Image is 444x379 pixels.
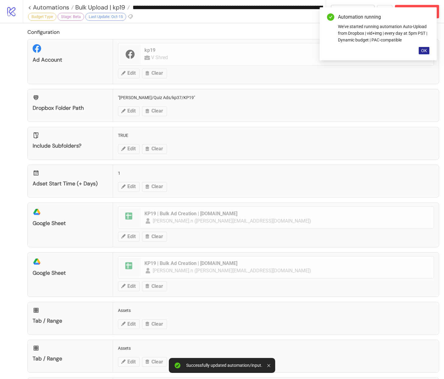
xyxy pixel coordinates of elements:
div: We've started running automation Auto-Upload from Dropbox | vid+img | every day at 5pm PST | Dyna... [338,23,429,43]
div: Successfully updated automation/input. [186,363,262,368]
div: Budget Type [28,13,56,21]
button: ... [377,5,392,18]
h2: Configuration [27,28,439,36]
span: Bulk Upload | kp19 [74,3,125,11]
div: Stage: Beta [58,13,84,21]
button: To Builder [331,5,375,18]
a: Bulk Upload | kp19 [74,4,130,10]
button: Abort Run [395,5,439,18]
span: OK [421,48,427,53]
span: check-circle [327,13,334,21]
a: < Automations [28,4,74,10]
div: Last Update: Oct-15 [85,13,126,21]
button: OK [419,47,429,54]
div: Automation running [338,13,429,21]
